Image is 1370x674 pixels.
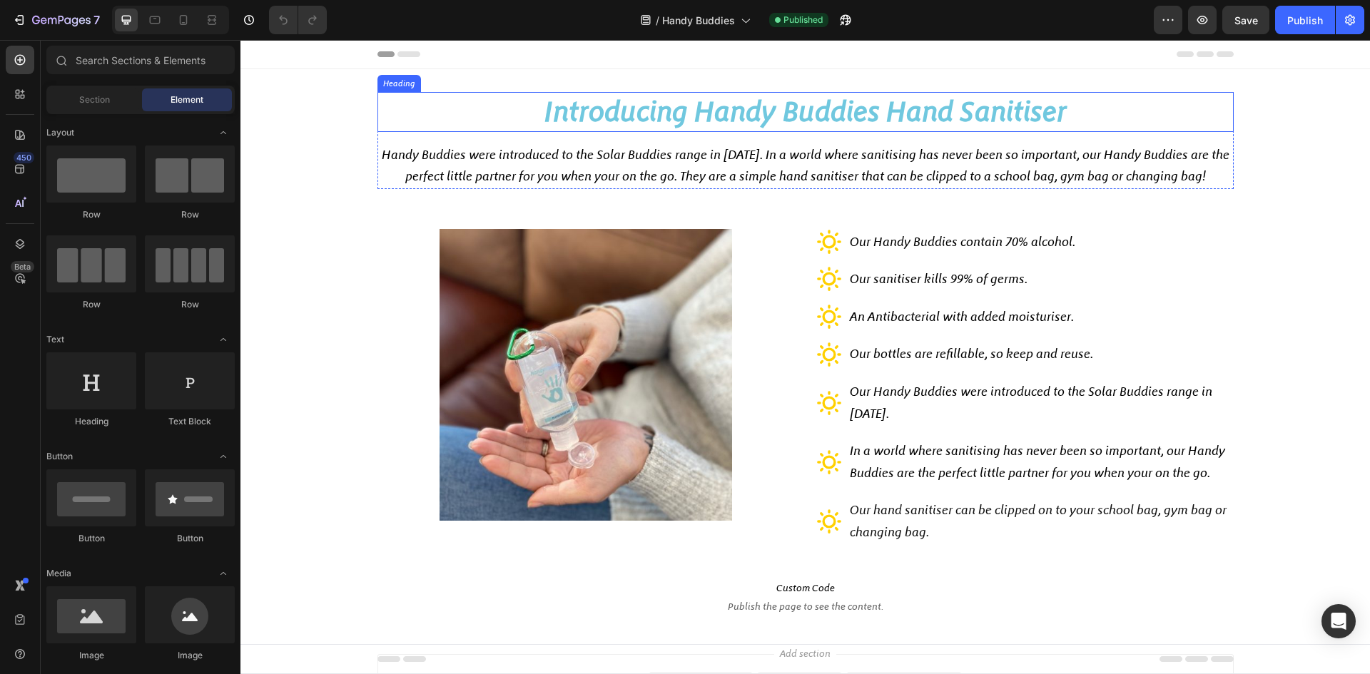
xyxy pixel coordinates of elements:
div: Undo/Redo [269,6,327,34]
span: Our bottles are refillable, so keep and reuse. [609,306,853,322]
span: Toggle open [212,445,235,468]
div: Heading [46,415,136,428]
div: Beta [11,261,34,272]
div: Image [46,649,136,662]
div: Open Intercom Messenger [1321,604,1356,638]
span: Section [79,93,110,106]
div: Image [145,649,235,662]
input: Search Sections & Elements [46,46,235,74]
span: Button [46,450,73,463]
span: Our Handy Buddies contain 70% alcohol. [609,194,835,210]
div: Heading [140,37,178,50]
button: 7 [6,6,106,34]
span: In a world where sanitising has never been so important, our Handy Buddies are the perfect little... [609,403,985,441]
div: Publish [1287,13,1323,28]
span: Element [171,93,203,106]
div: Row [46,298,136,311]
div: Button [145,532,235,545]
span: An Antibacterial with added moisturiser. [609,269,833,285]
span: Our hand sanitiser can be clipped on to your school bag, gym bag or changing bag. [609,462,986,500]
span: Published [783,14,823,26]
span: / [656,13,659,28]
button: Publish [1275,6,1335,34]
span: Save [1234,14,1258,26]
span: Toggle open [212,121,235,144]
span: Handy Buddies were introduced to the Solar Buddies range in [DATE]. In a world where sanitising h... [141,107,989,144]
iframe: Design area [240,40,1370,674]
div: Button [46,532,136,545]
span: Our sanitiser kills 99% of germs. [609,231,787,247]
span: Toggle open [212,328,235,351]
button: Save [1222,6,1269,34]
span: Our Handy Buddies were introduced to the Solar Buddies range in [DATE]. [609,344,972,382]
div: Row [145,298,235,311]
div: Row [145,208,235,221]
span: Layout [46,126,74,139]
div: Row [46,208,136,221]
div: Text Block [145,415,235,428]
img: Alt Image [199,189,492,481]
strong: Introducing Handy Buddies Hand Sanitiser [304,55,826,88]
span: Text [46,333,64,346]
span: Media [46,567,71,580]
div: 450 [14,152,34,163]
span: Handy Buddies [662,13,735,28]
span: Toggle open [212,562,235,585]
p: 7 [93,11,100,29]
